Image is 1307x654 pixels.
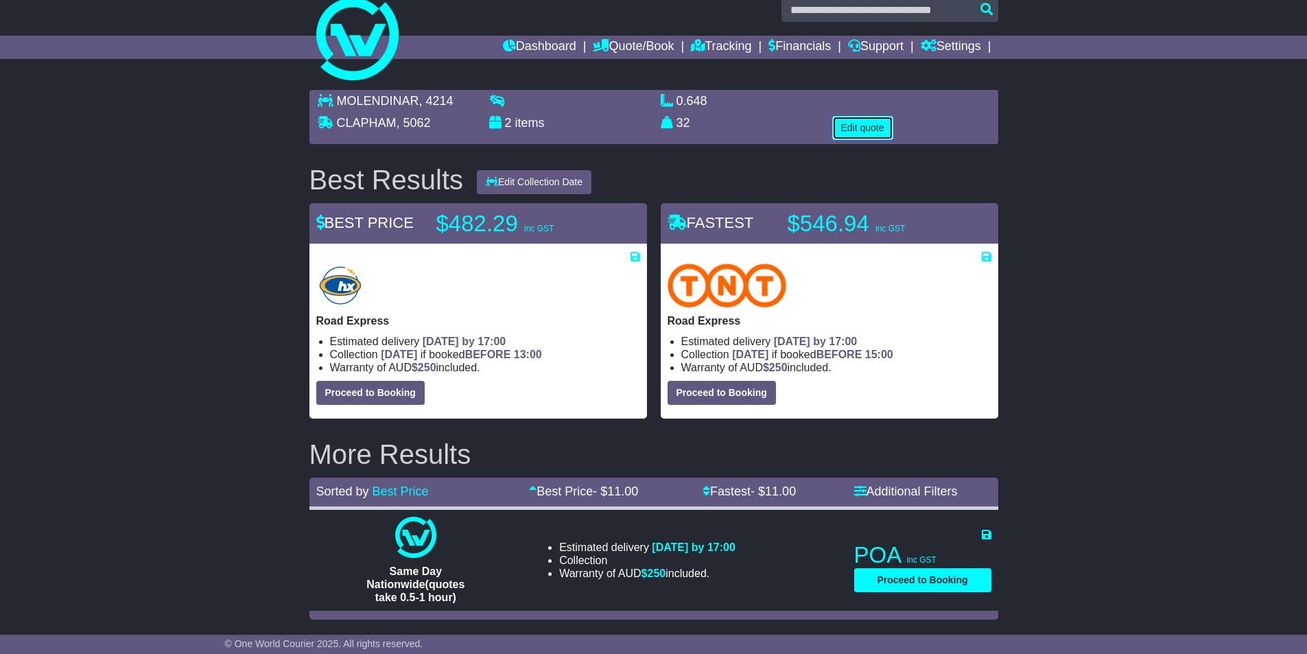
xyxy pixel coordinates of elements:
img: One World Courier: Same Day Nationwide(quotes take 0.5-1 hour) [395,517,436,558]
div: Best Results [303,165,471,195]
a: Financials [768,36,831,59]
span: MOLENDINAR [337,94,419,108]
span: 15:00 [865,349,893,360]
span: BEST PRICE [316,214,414,231]
span: items [515,116,545,130]
span: BEFORE [465,349,511,360]
span: Sorted by [316,484,369,498]
button: Edit quote [832,116,893,140]
span: [DATE] by 17:00 [423,336,506,347]
a: Dashboard [503,36,576,59]
li: Collection [330,348,640,361]
p: Road Express [668,314,991,327]
span: , 4214 [419,94,454,108]
span: if booked [732,349,893,360]
span: [DATE] [732,349,768,360]
a: Additional Filters [854,484,958,498]
span: if booked [381,349,541,360]
li: Warranty of AUD included. [681,361,991,374]
span: [DATE] [381,349,417,360]
img: Hunter Express: Road Express [316,264,365,307]
span: $ [763,362,788,373]
button: Edit Collection Date [477,170,591,194]
span: Same Day Nationwide(quotes take 0.5-1 hour) [366,565,464,603]
span: 13:00 [514,349,542,360]
span: [DATE] by 17:00 [652,541,735,553]
p: $546.94 [788,210,959,237]
p: POA [854,541,991,569]
li: Estimated delivery [559,541,735,554]
span: BEFORE [816,349,862,360]
a: Best Price- $11.00 [529,484,638,498]
span: 11.00 [765,484,796,498]
span: 250 [648,568,666,579]
span: , 5062 [397,116,431,130]
li: Warranty of AUD included. [559,567,735,580]
span: 0.648 [676,94,707,108]
span: - $ [751,484,796,498]
span: inc GST [875,224,905,233]
li: Collection [681,348,991,361]
span: 250 [418,362,436,373]
a: Best Price [373,484,429,498]
a: Quote/Book [593,36,674,59]
a: Tracking [691,36,751,59]
span: [DATE] by 17:00 [774,336,858,347]
span: 11.00 [607,484,638,498]
button: Proceed to Booking [668,381,776,405]
span: CLAPHAM [337,116,397,130]
li: Collection [559,554,735,567]
li: Estimated delivery [330,335,640,348]
button: Proceed to Booking [316,381,425,405]
span: FASTEST [668,214,754,231]
p: $482.29 [436,210,608,237]
span: $ [641,568,666,579]
li: Warranty of AUD included. [330,361,640,374]
h2: More Results [309,439,998,469]
span: - $ [593,484,638,498]
a: Settings [921,36,981,59]
a: Fastest- $11.00 [703,484,796,498]
p: Road Express [316,314,640,327]
a: Support [848,36,904,59]
span: 32 [676,116,690,130]
span: © One World Courier 2025. All rights reserved. [225,638,423,649]
img: TNT Domestic: Road Express [668,264,787,307]
button: Proceed to Booking [854,568,991,592]
span: inc GST [524,224,554,233]
span: 2 [505,116,512,130]
span: $ [412,362,436,373]
li: Estimated delivery [681,335,991,348]
span: inc GST [907,555,937,565]
span: 250 [769,362,788,373]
